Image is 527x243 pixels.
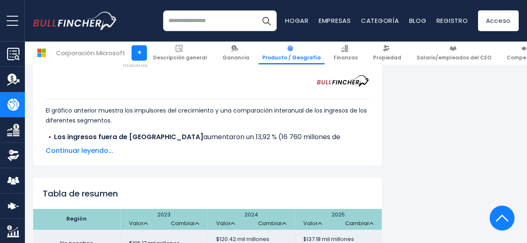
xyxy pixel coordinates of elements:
[259,42,324,64] a: Producto / Geografía
[129,219,144,227] font: Valor
[417,54,491,61] font: Salario/empleados del CEO
[373,54,401,61] font: Propiedad
[216,219,231,227] font: Valor
[171,220,199,227] a: Cambiar
[486,16,511,25] font: Acceso
[7,149,20,162] img: Propiedad
[319,16,351,25] a: Empresas
[413,42,495,64] a: Salario/empleados del CEO
[34,45,49,61] img: Logotipo de MSFT
[478,10,519,31] a: Acceso
[303,235,354,243] font: $137.18 mil millones
[332,211,345,218] font: 2025
[244,211,258,218] font: 2024
[303,220,322,227] a: Valor
[157,211,171,218] font: 2023
[46,146,113,155] font: Continuar leyendo...
[33,12,117,29] img: logotipo del camachuelo
[256,10,277,31] button: Buscar
[345,219,369,227] font: Cambiar
[222,54,249,61] font: Ganancia
[345,220,373,227] a: Cambiar
[33,12,117,29] a: Ir a la página de inicio
[258,220,286,227] a: Cambiar
[409,16,427,25] a: Blog
[258,219,282,227] font: Cambiar
[54,132,203,142] font: Los ingresos fuera de [GEOGRAPHIC_DATA]
[153,54,207,61] font: Descripción general
[219,42,253,64] a: Ganancia
[262,54,321,61] font: Producto / Geografía
[149,42,211,64] a: Descripción general
[330,42,361,64] a: Finanzas
[369,42,405,64] a: Propiedad
[285,16,309,25] a: Hogar
[66,215,87,223] font: Región
[56,49,125,57] font: Corporación Microsoft
[303,219,318,227] font: Valor
[361,16,399,25] a: Categoría
[129,220,148,227] a: Valor
[437,16,468,25] a: Registro
[216,220,235,227] a: Valor
[46,106,367,125] font: El gráfico anterior muestra los impulsores del crecimiento y una comparación interanual de los in...
[216,235,269,243] font: $120.42 mil millones
[137,48,142,57] font: +
[334,54,358,61] font: Finanzas
[171,219,195,227] font: Cambiar
[43,188,118,199] font: Tabla de resumen
[132,45,147,61] a: +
